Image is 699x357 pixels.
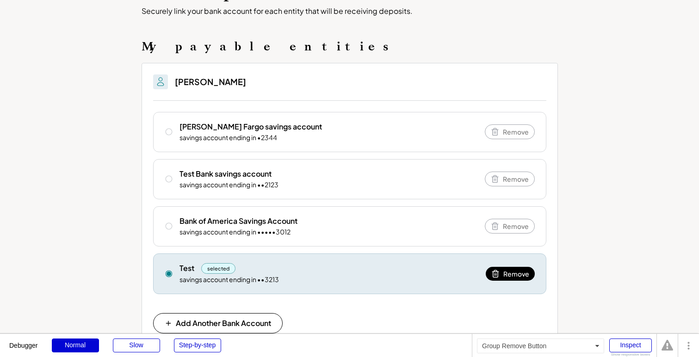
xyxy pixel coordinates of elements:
div: savings account ending in •••••3012 [179,228,291,237]
div: savings account ending in ••3213 [179,275,279,284]
button: Remove [485,219,535,234]
button: Remove [485,172,535,186]
div: Slow [113,339,160,352]
div: Securely link your bank account for each entity that will be receiving deposits. [142,6,558,16]
div: Show responsive boxes [609,353,652,357]
div: Normal [52,339,99,352]
span: Remove [503,176,529,182]
button: Remove [486,267,535,281]
button: Remove [485,124,535,139]
div: Bank of America Savings Account [179,216,297,226]
div: Step-by-step [174,339,221,352]
h3: [PERSON_NAME] [175,76,246,87]
div: Inspect [609,339,652,352]
div: Debugger [9,334,38,349]
span: Remove [503,129,529,135]
div: Test Bank savings account [179,169,272,179]
div: Group Remove Button [477,339,604,353]
button: Add Another Bank Account [153,313,283,333]
span: Remove [503,223,529,229]
span: Remove [503,271,529,277]
h2: My payable entities [142,39,396,54]
div: Test [179,263,194,273]
div: selected [201,263,236,274]
img: People.svg [155,76,166,87]
div: [PERSON_NAME] Fargo savings account [179,122,322,132]
div: savings account ending in •2344 [179,133,277,142]
span: Add Another Bank Account [176,320,271,327]
div: savings account ending in ••2123 [179,180,278,190]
